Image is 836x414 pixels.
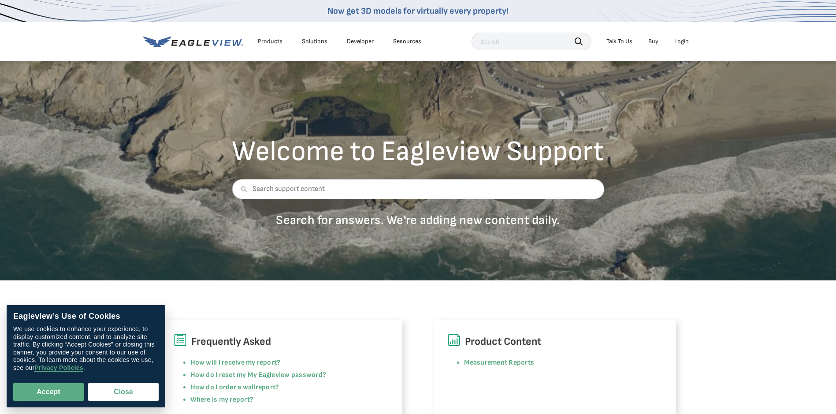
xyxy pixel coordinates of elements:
[275,383,279,392] a: ?
[606,37,632,45] div: Talk To Us
[190,383,256,392] a: How do I order a wall
[258,37,282,45] div: Products
[302,37,327,45] div: Solutions
[674,37,689,45] div: Login
[232,138,604,166] h2: Welcome to Eagleview Support
[190,395,254,404] a: Where is my report?
[13,312,159,321] div: Eagleview’s Use of Cookies
[13,326,159,372] div: We use cookies to enhance your experience, to display customized content, and to analyze site tra...
[232,213,604,228] p: Search for answers. We're adding new content daily.
[174,333,389,350] h6: Frequently Asked
[472,33,591,50] input: Search
[347,37,374,45] a: Developer
[232,179,604,199] input: Search support content
[13,383,84,401] button: Accept
[190,371,327,379] a: How do I reset my My Eagleview password?
[393,37,421,45] div: Resources
[256,383,275,392] a: report
[190,358,281,367] a: How will I receive my report?
[327,6,509,16] a: Now get 3D models for virtually every property!
[88,383,159,401] button: Close
[464,358,535,367] a: Measurement Reports
[447,333,663,350] h6: Product Content
[648,37,658,45] a: Buy
[34,365,83,372] a: Privacy Policies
